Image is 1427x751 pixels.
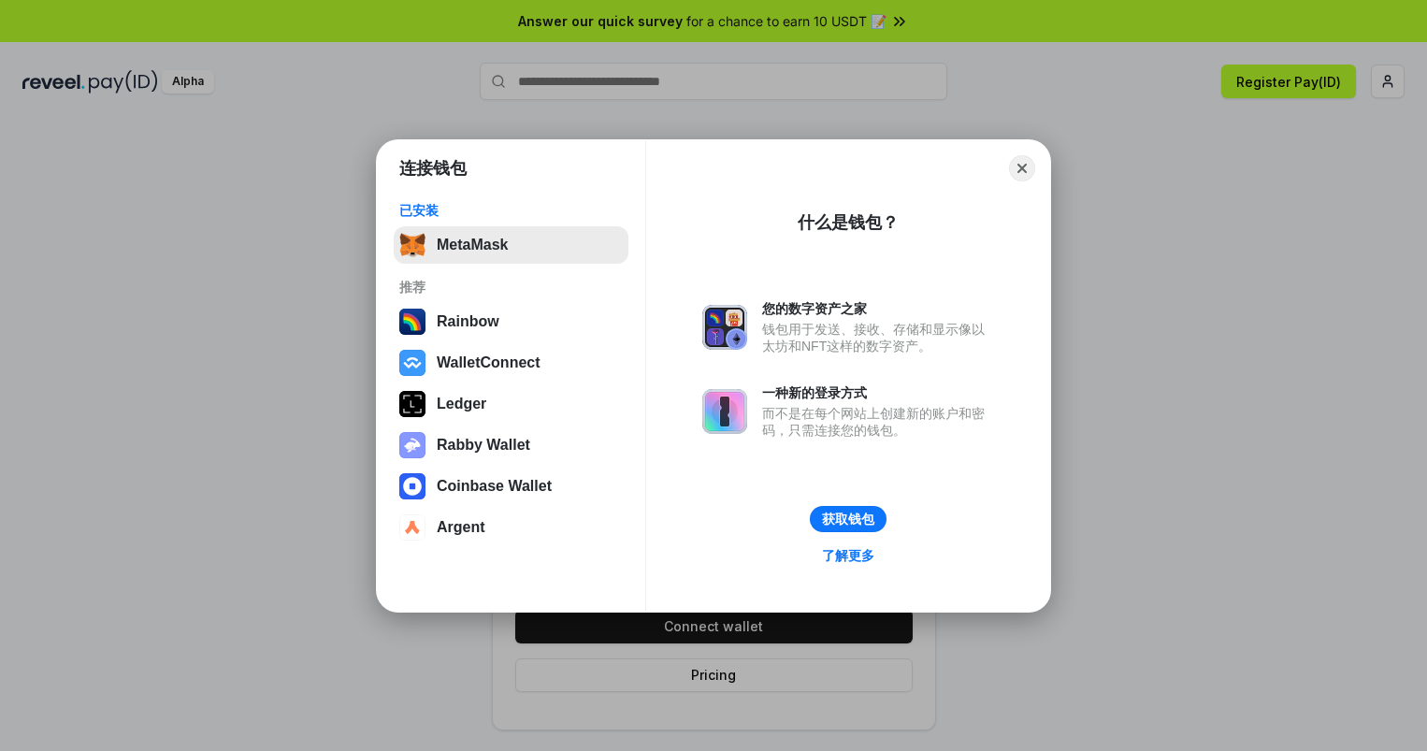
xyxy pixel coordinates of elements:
div: 您的数字资产之家 [762,300,994,317]
img: svg+xml,%3Csvg%20width%3D%2228%22%20height%3D%2228%22%20viewBox%3D%220%200%2028%2028%22%20fill%3D... [399,350,425,376]
div: Ledger [437,396,486,412]
h1: 连接钱包 [399,157,467,180]
img: svg+xml,%3Csvg%20width%3D%2228%22%20height%3D%2228%22%20viewBox%3D%220%200%2028%2028%22%20fill%3D... [399,473,425,499]
button: Ledger [394,385,628,423]
div: 钱包用于发送、接收、存储和显示像以太坊和NFT这样的数字资产。 [762,321,994,354]
button: Rainbow [394,303,628,340]
button: MetaMask [394,226,628,264]
div: 获取钱包 [822,511,874,527]
img: svg+xml,%3Csvg%20xmlns%3D%22http%3A%2F%2Fwww.w3.org%2F2000%2Fsvg%22%20width%3D%2228%22%20height%3... [399,391,425,417]
button: 获取钱包 [810,506,886,532]
img: svg+xml,%3Csvg%20xmlns%3D%22http%3A%2F%2Fwww.w3.org%2F2000%2Fsvg%22%20fill%3D%22none%22%20viewBox... [702,389,747,434]
div: 已安装 [399,202,623,219]
div: 而不是在每个网站上创建新的账户和密码，只需连接您的钱包。 [762,405,994,439]
button: Coinbase Wallet [394,468,628,505]
button: Argent [394,509,628,546]
div: Rabby Wallet [437,437,530,454]
div: 什么是钱包？ [798,211,899,234]
div: Coinbase Wallet [437,478,552,495]
div: Rainbow [437,313,499,330]
div: Argent [437,519,485,536]
div: 推荐 [399,279,623,296]
img: svg+xml,%3Csvg%20xmlns%3D%22http%3A%2F%2Fwww.w3.org%2F2000%2Fsvg%22%20fill%3D%22none%22%20viewBox... [702,305,747,350]
div: MetaMask [437,237,508,253]
img: svg+xml,%3Csvg%20width%3D%2228%22%20height%3D%2228%22%20viewBox%3D%220%200%2028%2028%22%20fill%3D... [399,514,425,541]
button: Close [1009,155,1035,181]
div: WalletConnect [437,354,541,371]
img: svg+xml,%3Csvg%20fill%3D%22none%22%20height%3D%2233%22%20viewBox%3D%220%200%2035%2033%22%20width%... [399,232,425,258]
img: svg+xml,%3Csvg%20xmlns%3D%22http%3A%2F%2Fwww.w3.org%2F2000%2Fsvg%22%20fill%3D%22none%22%20viewBox... [399,432,425,458]
button: Rabby Wallet [394,426,628,464]
div: 了解更多 [822,547,874,564]
a: 了解更多 [811,543,886,568]
div: 一种新的登录方式 [762,384,994,401]
img: svg+xml,%3Csvg%20width%3D%22120%22%20height%3D%22120%22%20viewBox%3D%220%200%20120%20120%22%20fil... [399,309,425,335]
button: WalletConnect [394,344,628,382]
